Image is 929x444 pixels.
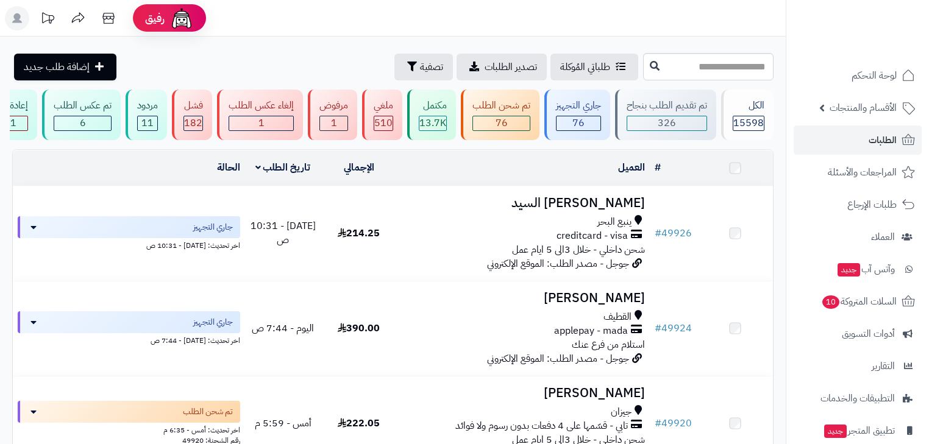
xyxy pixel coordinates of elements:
div: تم تقديم الطلب بنجاح [627,99,707,113]
span: 1 [258,116,265,130]
span: # [655,321,661,336]
span: شحن داخلي - خلال 3الى 5 ايام عمل [512,242,645,257]
span: تطبيق المتجر [823,422,895,439]
span: اليوم - 7:44 ص [252,321,314,336]
a: #49924 [655,321,692,336]
a: مرفوض 1 [305,90,360,140]
div: مكتمل [419,99,447,113]
span: 222.05 [338,416,380,431]
a: ملغي 510 [360,90,405,140]
span: أمس - 5:59 م [255,416,311,431]
div: 326 [627,116,707,130]
div: اخر تحديث: [DATE] - 10:31 ص [18,238,240,251]
span: تم شحن الطلب [183,406,233,418]
span: # [655,416,661,431]
div: الكل [733,99,764,113]
a: إضافة طلب جديد [14,54,116,80]
span: 6 [80,116,86,130]
span: 182 [184,116,202,130]
img: ai-face.png [169,6,194,30]
a: الطلبات [794,125,922,155]
img: logo-2.png [846,29,917,54]
a: لوحة التحكم [794,61,922,90]
a: #49920 [655,416,692,431]
a: تحديثات المنصة [32,6,63,33]
div: 76 [473,116,530,130]
span: جوجل - مصدر الطلب: الموقع الإلكتروني [487,351,629,366]
div: 6 [54,116,111,130]
a: الإجمالي [344,160,374,175]
div: مرفوض [319,99,348,113]
span: ينبع البحر [597,215,632,229]
div: 13657 [419,116,446,130]
div: فشل [183,99,203,113]
span: القطيف [603,310,632,324]
span: creditcard - visa [557,229,628,243]
span: السلات المتروكة [821,293,897,310]
span: جديد [838,263,860,277]
span: 510 [374,116,393,130]
span: 76 [496,116,508,130]
span: 326 [658,116,676,130]
span: جاري التجهيز [193,316,233,328]
div: جاري التجهيز [556,99,601,113]
span: الطلبات [869,132,897,149]
div: مردود [137,99,158,113]
span: رفيق [145,11,165,26]
a: مكتمل 13.7K [405,90,458,140]
span: applepay - mada [554,324,628,338]
div: 1 [229,116,293,130]
a: جاري التجهيز 76 [542,90,613,140]
span: طلباتي المُوكلة [560,60,610,74]
span: الأقسام والمنتجات [830,99,897,116]
a: تم شحن الطلب 76 [458,90,542,140]
h3: [PERSON_NAME] السيد [402,196,645,210]
a: تاريخ الطلب [255,160,311,175]
a: مردود 11 [123,90,169,140]
a: تصدير الطلبات [457,54,547,80]
span: إضافة طلب جديد [24,60,90,74]
span: 1 [331,116,337,130]
div: ملغي [374,99,393,113]
span: التقارير [872,358,895,375]
span: تابي - قسّمها على 4 دفعات بدون رسوم ولا فوائد [455,419,628,433]
a: المراجعات والأسئلة [794,158,922,187]
a: الحالة [217,160,240,175]
span: جديد [824,425,847,438]
a: #49926 [655,226,692,241]
a: التطبيقات والخدمات [794,384,922,413]
span: جوجل - مصدر الطلب: الموقع الإلكتروني [487,256,629,271]
div: إلغاء عكس الطلب [229,99,294,113]
span: 390.00 [338,321,380,336]
a: # [655,160,661,175]
span: أدوات التسويق [842,325,895,342]
span: [DATE] - 10:31 ص [251,219,316,247]
span: 10 [822,295,840,309]
span: تصدير الطلبات [485,60,537,74]
h3: [PERSON_NAME] [402,291,645,305]
div: تم شحن الطلب [472,99,530,113]
span: 214.25 [338,226,380,241]
span: طلبات الإرجاع [847,196,897,213]
a: طلباتي المُوكلة [550,54,638,80]
a: أدوات التسويق [794,319,922,348]
span: لوحة التحكم [852,67,897,84]
span: 15598 [733,116,764,130]
span: العملاء [871,228,895,245]
div: 76 [557,116,600,130]
div: 11 [138,116,157,130]
span: تصفية [420,60,443,74]
a: التقارير [794,351,922,381]
a: تم تقديم الطلب بنجاح 326 [613,90,719,140]
a: فشل 182 [169,90,215,140]
span: 11 [141,116,154,130]
span: جيزان [611,405,632,419]
span: # [655,226,661,241]
span: التطبيقات والخدمات [820,390,895,407]
button: تصفية [394,54,453,80]
div: اخر تحديث: أمس - 6:35 م [18,423,240,435]
span: المراجعات والأسئلة [828,164,897,181]
span: وآتس آب [836,261,895,278]
a: وآتس آبجديد [794,255,922,284]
